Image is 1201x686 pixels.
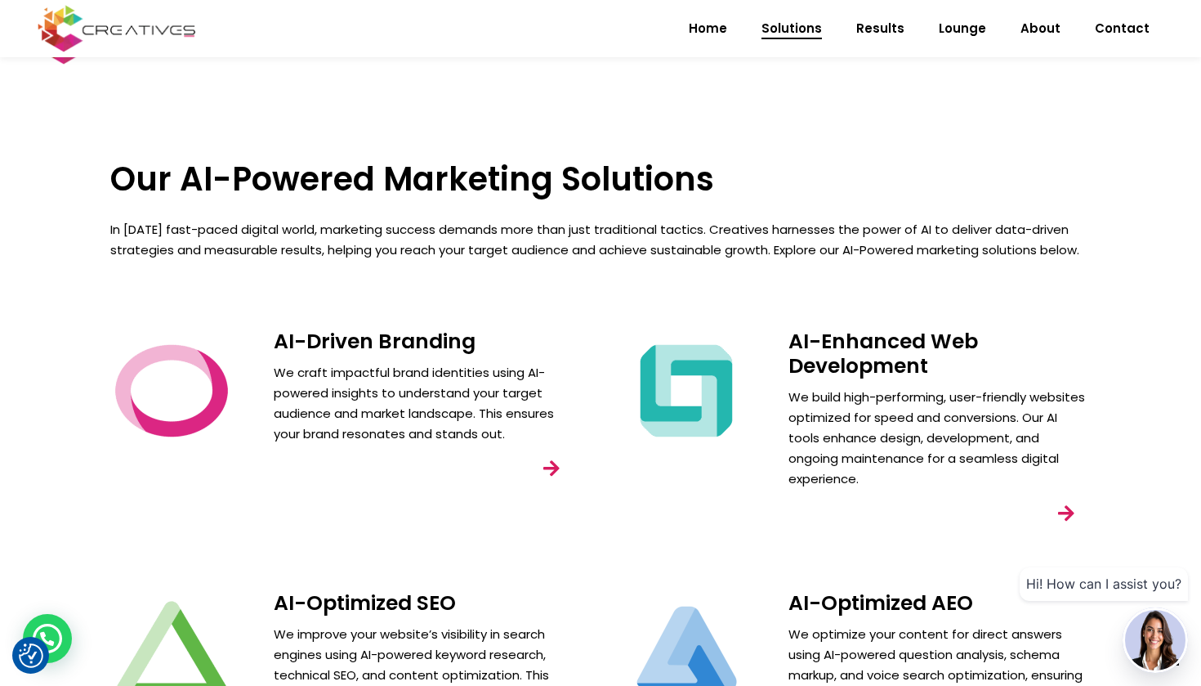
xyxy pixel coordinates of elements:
[19,643,43,668] img: Revisit consent button
[788,327,978,380] a: AI-Enhanced Web Development
[110,159,1091,199] h3: Our AI-Powered Marketing Solutions
[529,446,574,491] a: link
[110,330,233,452] img: Creatives | Solutions
[1003,7,1078,50] a: About
[1125,610,1185,670] img: agent
[856,7,904,50] span: Results
[761,7,822,50] span: Solutions
[689,7,727,50] span: Home
[625,330,748,452] img: Creatives | Solutions
[922,7,1003,50] a: Lounge
[19,643,43,668] button: Consent Preferences
[274,362,576,444] p: We craft impactful brand identities using AI-powered insights to understand your target audience ...
[274,327,475,356] a: AI-Driven Branding
[1020,567,1188,601] div: Hi! How can I assist you?
[1078,7,1167,50] a: Contact
[1020,7,1060,50] span: About
[274,589,456,617] a: AI-Optimized SEO
[744,7,839,50] a: Solutions
[110,219,1091,260] p: In [DATE] fast-paced digital world, marketing success demands more than just traditional tactics....
[939,7,986,50] span: Lounge
[672,7,744,50] a: Home
[788,589,973,617] a: AI-Optimized AEO
[1095,7,1150,50] span: Contact
[34,3,199,54] img: Creatives
[788,387,1091,489] p: We build high-performing, user-friendly websites optimized for speed and conversions. Our AI tool...
[839,7,922,50] a: Results
[1043,491,1089,536] a: link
